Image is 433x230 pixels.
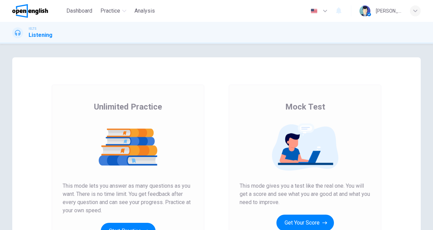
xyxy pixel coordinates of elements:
img: Profile picture [359,5,370,16]
span: This mode lets you answer as many questions as you want. There is no time limit. You get feedback... [63,182,193,215]
span: Unlimited Practice [94,101,162,112]
span: IELTS [29,26,36,31]
img: OpenEnglish logo [12,4,48,18]
span: This mode gives you a test like the real one. You will get a score and see what you are good at a... [240,182,370,206]
div: [PERSON_NAME] [376,7,402,15]
img: en [310,9,318,14]
span: Mock Test [285,101,325,112]
a: OpenEnglish logo [12,4,64,18]
button: Dashboard [64,5,95,17]
button: Analysis [132,5,158,17]
h1: Listening [29,31,52,39]
button: Practice [98,5,129,17]
span: Dashboard [66,7,92,15]
span: Practice [100,7,120,15]
span: Analysis [134,7,155,15]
